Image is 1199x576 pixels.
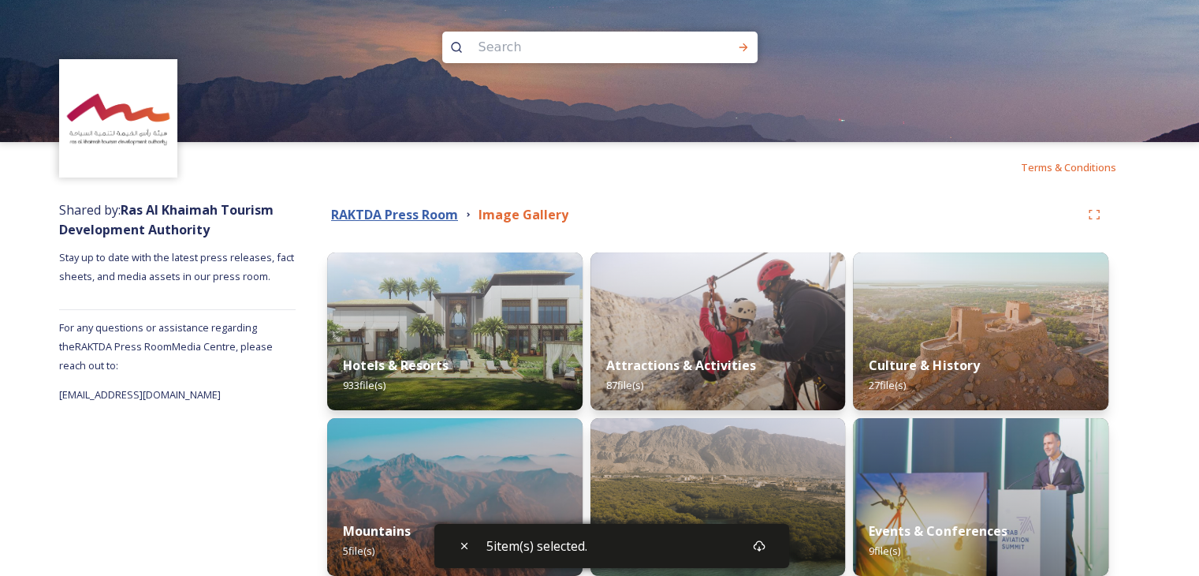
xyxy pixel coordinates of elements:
[478,206,568,223] strong: Image Gallery
[327,418,583,576] img: f4b44afd-84a5-42f8-a796-2dedbf2b50eb.jpg
[853,252,1108,410] img: 45dfe8e7-8c4f-48e3-b92b-9b2a14aeffa1.jpg
[869,378,906,392] span: 27 file(s)
[869,522,1007,540] strong: Events & Conferences
[331,206,458,223] strong: RAKTDA Press Room
[343,522,411,540] strong: Mountains
[59,201,274,238] strong: Ras Al Khaimah Tourism Development Authority
[853,418,1108,576] img: 43bc6a4b-b786-4d98-b8e1-b86026dad6a6.jpg
[59,201,274,238] span: Shared by:
[1021,158,1140,177] a: Terms & Conditions
[869,544,900,558] span: 9 file(s)
[343,357,449,374] strong: Hotels & Resorts
[590,418,846,576] img: f0db2a41-4a96-4f71-8a17-3ff40b09c344.jpg
[343,378,385,392] span: 933 file(s)
[606,378,643,392] span: 87 file(s)
[59,387,221,402] span: [EMAIL_ADDRESS][DOMAIN_NAME]
[869,357,979,374] strong: Culture & History
[590,252,846,410] img: 6b2c4cc9-34ae-45d0-992d-9f5eeab804f7.jpg
[61,62,176,176] img: Logo_RAKTDA_RGB-01.png
[327,252,583,410] img: a622eb85-593b-49ea-86a1-be0a248398a8.jpg
[59,320,273,372] span: For any questions or assistance regarding the RAKTDA Press Room Media Centre, please reach out to:
[606,522,652,540] strong: Nature
[343,544,374,558] span: 5 file(s)
[471,30,687,65] input: Search
[1021,160,1116,174] span: Terms & Conditions
[606,357,756,374] strong: Attractions & Activities
[486,537,587,555] span: 5 item(s) selected.
[59,250,296,283] span: Stay up to date with the latest press releases, fact sheets, and media assets in our press room.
